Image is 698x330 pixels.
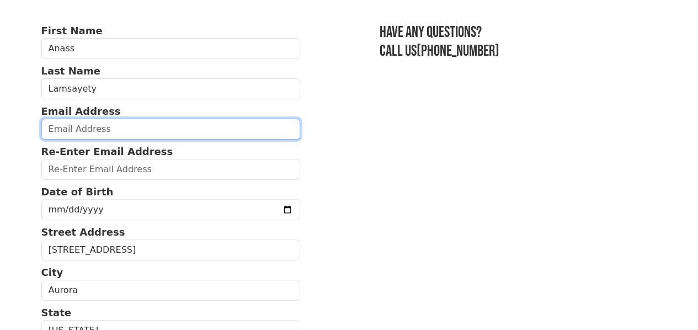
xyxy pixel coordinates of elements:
[417,42,499,60] a: [PHONE_NUMBER]
[41,307,72,318] strong: State
[41,239,301,260] input: Street Address
[41,186,114,198] strong: Date of Birth
[41,105,121,117] strong: Email Address
[41,159,301,180] input: Re-Enter Email Address
[41,78,301,99] input: Last Name
[41,280,301,301] input: City
[41,38,301,59] input: First Name
[41,119,301,140] input: Email Address
[41,25,103,36] strong: First Name
[41,146,173,157] strong: Re-Enter Email Address
[41,267,63,278] strong: City
[41,226,125,238] strong: Street Address
[380,42,657,61] h3: Call us
[380,23,657,42] h3: Have any questions?
[41,65,100,77] strong: Last Name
